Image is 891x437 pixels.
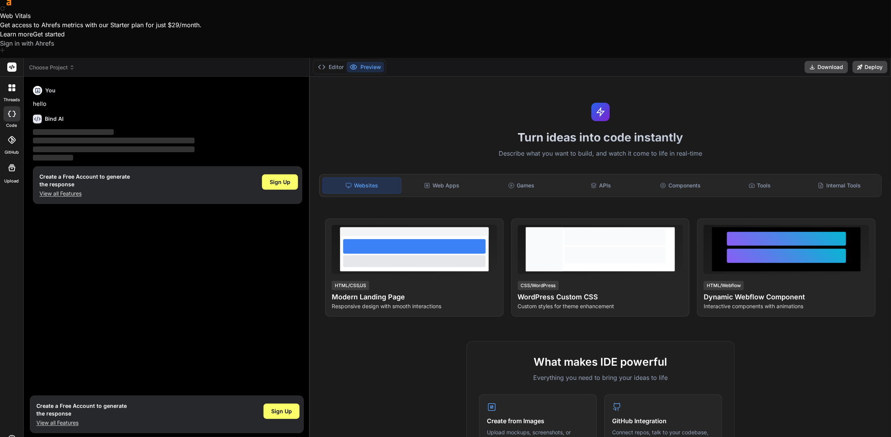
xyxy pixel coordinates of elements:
[5,178,19,184] label: Upload
[479,354,722,370] h2: What makes IDE powerful
[487,416,589,426] h4: Create from Images
[800,177,878,194] div: Internal Tools
[36,402,127,417] h1: Create a Free Account to generate the response
[33,30,65,39] button: Get started
[39,190,130,197] p: View all Features
[518,302,683,310] p: Custom styles for theme enhancement
[403,177,481,194] div: Web Apps
[314,130,886,144] h1: Turn ideas into code instantly
[33,155,73,161] span: ‌
[45,115,64,123] h6: Bind AI
[33,138,195,143] span: ‌
[33,129,114,135] span: ‌
[332,302,497,310] p: Responsive design with smooth interactions
[641,177,719,194] div: Components
[314,149,886,159] p: Describe what you want to build, and watch it come to life in real-time
[323,177,401,194] div: Websites
[33,100,302,108] p: hello
[45,87,56,94] h6: You
[704,302,869,310] p: Interactive components with animations
[805,61,848,73] button: Download
[33,146,195,152] span: ‌
[613,416,714,426] h4: GitHub Integration
[5,149,19,156] label: GitHub
[315,62,347,72] button: Editor
[332,281,369,290] div: HTML/CSS/JS
[482,177,560,194] div: Games
[562,177,640,194] div: APIs
[721,177,799,194] div: Tools
[347,62,384,72] button: Preview
[332,292,497,302] h4: Modern Landing Page
[29,64,75,71] span: Choose Project
[39,173,130,188] h1: Create a Free Account to generate the response
[479,373,722,382] p: Everything you need to bring your ideas to life
[7,122,17,129] label: code
[3,97,20,103] label: threads
[518,281,559,290] div: CSS/WordPress
[271,407,292,415] span: Sign Up
[704,292,869,302] h4: Dynamic Webflow Component
[704,281,744,290] div: HTML/Webflow
[518,292,683,302] h4: WordPress Custom CSS
[853,61,888,73] button: Deploy
[270,178,290,186] span: Sign Up
[36,419,127,427] p: View all Features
